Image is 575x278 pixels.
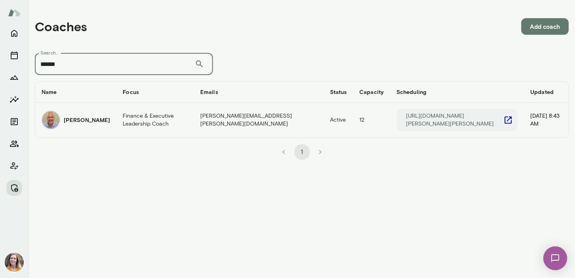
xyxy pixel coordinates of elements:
[194,103,323,137] td: [PERSON_NAME][EMAIL_ADDRESS][PERSON_NAME][DOMAIN_NAME]
[42,88,110,96] h6: Name
[5,253,24,272] img: Carrie Kelly
[6,25,22,41] button: Home
[6,47,22,63] button: Sessions
[6,136,22,152] button: Members
[353,103,390,137] td: 12
[200,88,317,96] h6: Emails
[6,114,22,130] button: Documents
[359,88,384,96] h6: Capacity
[530,88,562,96] h6: Updated
[275,144,329,160] nav: pagination navigation
[524,103,568,137] td: [DATE] 8:43 AM
[6,158,22,174] button: Client app
[6,92,22,107] button: Insights
[35,138,569,160] div: pagination
[8,5,21,20] img: Mento
[35,19,87,34] h4: Coaches
[521,18,569,35] button: Add coach
[123,88,188,96] h6: Focus
[6,180,22,196] button: Manage
[40,49,59,56] label: Search...
[294,144,310,160] button: page 1
[42,111,61,130] img: Marc Friedman
[324,103,353,137] td: Active
[330,88,347,96] h6: Status
[116,103,194,137] td: Finance & Executive Leadership Coach
[6,69,22,85] button: Growth Plan
[397,88,518,96] h6: Scheduling
[35,82,568,137] table: coaches table
[406,112,503,128] p: [URL][DOMAIN_NAME][PERSON_NAME][PERSON_NAME]
[64,116,110,124] h6: [PERSON_NAME]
